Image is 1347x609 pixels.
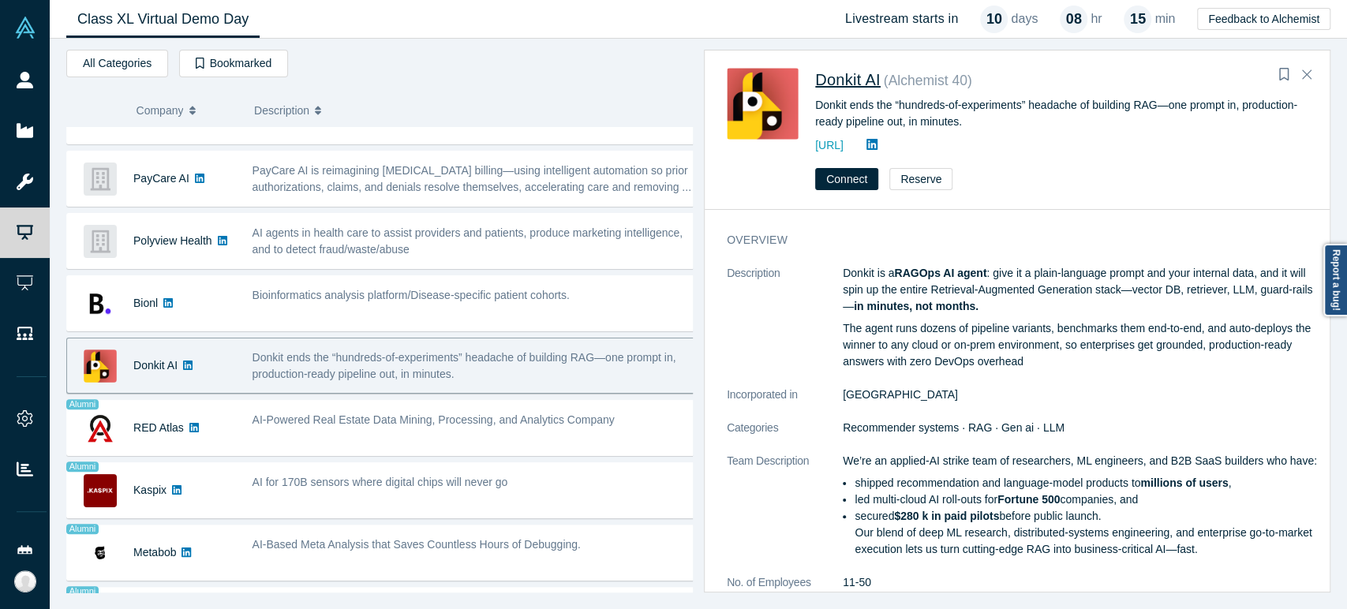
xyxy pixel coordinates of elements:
[727,574,843,607] dt: No. of Employees
[1295,62,1319,88] button: Close
[843,320,1321,370] p: The agent runs dozens of pipeline variants, benchmarks them end-to-end, and auto-deploys the winn...
[84,225,117,258] img: Polyview Health's Logo
[253,476,508,488] span: AI for 170B sensors where digital chips will never go
[843,574,1321,591] dd: 11-50
[1060,6,1087,33] div: 08
[855,475,1321,491] li: shipped recommendation and language-model products to ,
[889,168,952,190] button: Reserve
[137,94,238,127] button: Company
[843,387,1321,403] dd: [GEOGRAPHIC_DATA]
[1011,9,1038,28] p: days
[727,265,843,387] dt: Description
[84,163,117,196] img: PayCare AI 's Logo
[66,50,168,77] button: All Categories
[133,484,167,496] a: Kaspix
[815,168,878,190] button: Connect
[843,453,1321,469] p: We’re an applied-AI strike team of researchers, ML engineers, and B2B SaaS builders who have:
[815,97,1308,130] div: Donkit ends the “hundreds-of-experiments” headache of building RAG—one prompt in, production-read...
[1197,8,1330,30] button: Feedback to Alchemist
[254,94,309,127] span: Description
[1140,476,1228,489] strong: millions of users
[14,570,36,592] img: Rea Medina's Account
[84,287,117,320] img: Bionl's Logo
[727,420,843,453] dt: Categories
[1273,64,1295,86] button: Bookmark
[254,94,682,127] button: Description
[133,546,176,559] a: Metabob
[843,265,1321,315] p: Donkit is a : give it a plain-language prompt and your internal data, and it will spin up the ent...
[179,50,288,77] button: Bookmarked
[1091,9,1102,28] p: hr
[84,349,117,383] img: Donkit AI's Logo
[66,524,99,534] span: Alumni
[894,510,999,522] strong: $280 k in paid pilots
[66,399,99,409] span: Alumni
[727,387,843,420] dt: Incorporated in
[1154,9,1175,28] p: min
[253,351,676,380] span: Donkit ends the “hundreds-of-experiments” headache of building RAG—one prompt in, production-read...
[884,73,972,88] small: ( Alchemist 40 )
[66,461,99,472] span: Alumni
[843,421,1065,434] span: Recommender systems · RAG · Gen ai · LLM
[84,536,117,570] img: Metabob's Logo
[727,68,799,140] img: Donkit AI's Logo
[253,413,615,426] span: AI-Powered Real Estate Data Mining, Processing, and Analytics Company
[14,17,36,39] img: Alchemist Vault Logo
[727,453,843,574] dt: Team Description
[66,586,99,596] span: Alumni
[727,232,1299,248] h3: overview
[133,421,184,434] a: RED Atlas
[133,172,189,185] a: PayCare AI
[815,71,881,88] a: Donkit AI
[980,6,1008,33] div: 10
[854,300,978,312] strong: in minutes, not months.
[84,474,117,507] img: Kaspix's Logo
[855,508,1321,558] li: secured before public launch. Our blend of deep ML research, distributed-systems engineering, and...
[253,289,570,301] span: Bioinformatics analysis platform/Disease-specific patient cohorts.
[253,226,683,256] span: AI agents in health care to assist providers and patients, produce marketing intelligence, and to...
[253,164,691,193] span: PayCare AI is reimagining [MEDICAL_DATA] billing—using intelligent automation so prior authorizat...
[855,491,1321,508] li: led multi-cloud AI roll-outs for companies, and
[997,493,1060,506] strong: Fortune 500
[1323,244,1347,316] a: Report a bug!
[894,267,986,279] strong: RAGOps AI agent
[845,11,959,26] h4: Livestream starts in
[253,538,581,551] span: AI-Based Meta Analysis that Saves Countless Hours of Debugging.
[1124,6,1151,33] div: 15
[133,297,158,309] a: Bionl
[815,139,844,151] a: [URL]
[133,359,178,372] a: Donkit AI
[66,1,260,38] a: Class XL Virtual Demo Day
[133,234,212,247] a: Polyview Health
[137,94,184,127] span: Company
[84,412,117,445] img: RED Atlas's Logo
